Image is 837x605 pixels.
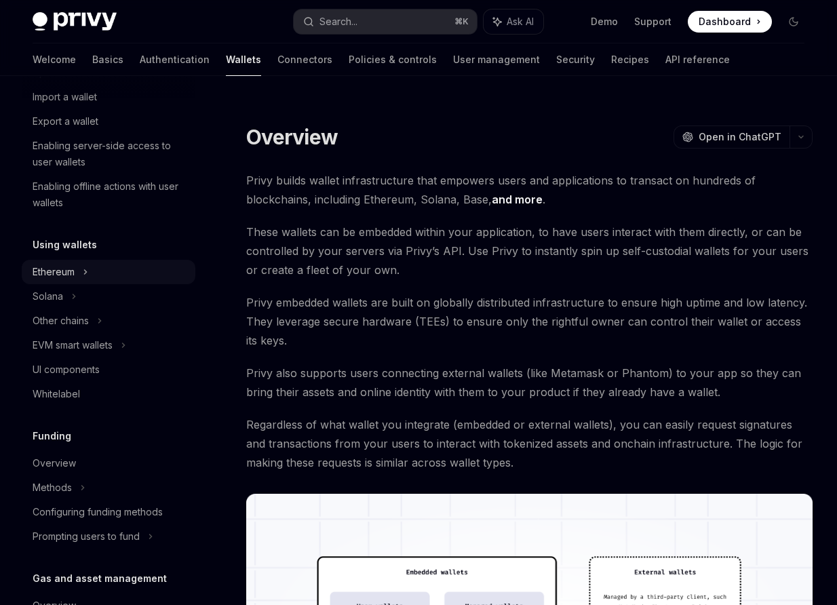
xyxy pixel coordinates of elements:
a: Export a wallet [22,109,195,134]
span: Ask AI [507,15,534,28]
a: Enabling offline actions with user wallets [22,174,195,215]
span: ⌘ K [454,16,469,27]
h5: Using wallets [33,237,97,253]
a: Configuring funding methods [22,500,195,524]
div: Export a wallet [33,113,98,130]
a: UI components [22,357,195,382]
div: Other chains [33,313,89,329]
a: Authentication [140,43,210,76]
a: Recipes [611,43,649,76]
button: Ask AI [484,9,543,34]
span: Dashboard [699,15,751,28]
button: Open in ChatGPT [674,125,790,149]
a: Overview [22,451,195,475]
h5: Gas and asset management [33,570,167,587]
div: Search... [319,14,357,30]
div: Methods [33,480,72,496]
div: Overview [33,455,76,471]
div: Prompting users to fund [33,528,140,545]
a: Enabling server-side access to user wallets [22,134,195,174]
button: Search...⌘K [294,9,478,34]
div: UI components [33,362,100,378]
a: Demo [591,15,618,28]
h5: Funding [33,428,71,444]
a: Wallets [226,43,261,76]
a: Connectors [277,43,332,76]
span: Privy builds wallet infrastructure that empowers users and applications to transact on hundreds o... [246,171,813,209]
span: These wallets can be embedded within your application, to have users interact with them directly,... [246,222,813,279]
a: Policies & controls [349,43,437,76]
button: Toggle dark mode [783,11,804,33]
div: Enabling offline actions with user wallets [33,178,187,211]
span: Regardless of what wallet you integrate (embedded or external wallets), you can easily request si... [246,415,813,472]
div: Whitelabel [33,386,80,402]
a: Security [556,43,595,76]
span: Open in ChatGPT [699,130,781,144]
h1: Overview [246,125,338,149]
span: Privy embedded wallets are built on globally distributed infrastructure to ensure high uptime and... [246,293,813,350]
div: EVM smart wallets [33,337,113,353]
div: Solana [33,288,63,305]
a: Support [634,15,671,28]
a: Whitelabel [22,382,195,406]
div: Enabling server-side access to user wallets [33,138,187,170]
a: and more [492,193,543,207]
div: Configuring funding methods [33,504,163,520]
span: Privy also supports users connecting external wallets (like Metamask or Phantom) to your app so t... [246,364,813,402]
div: Ethereum [33,264,75,280]
a: API reference [665,43,730,76]
img: dark logo [33,12,117,31]
a: Welcome [33,43,76,76]
a: Dashboard [688,11,772,33]
a: User management [453,43,540,76]
a: Basics [92,43,123,76]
